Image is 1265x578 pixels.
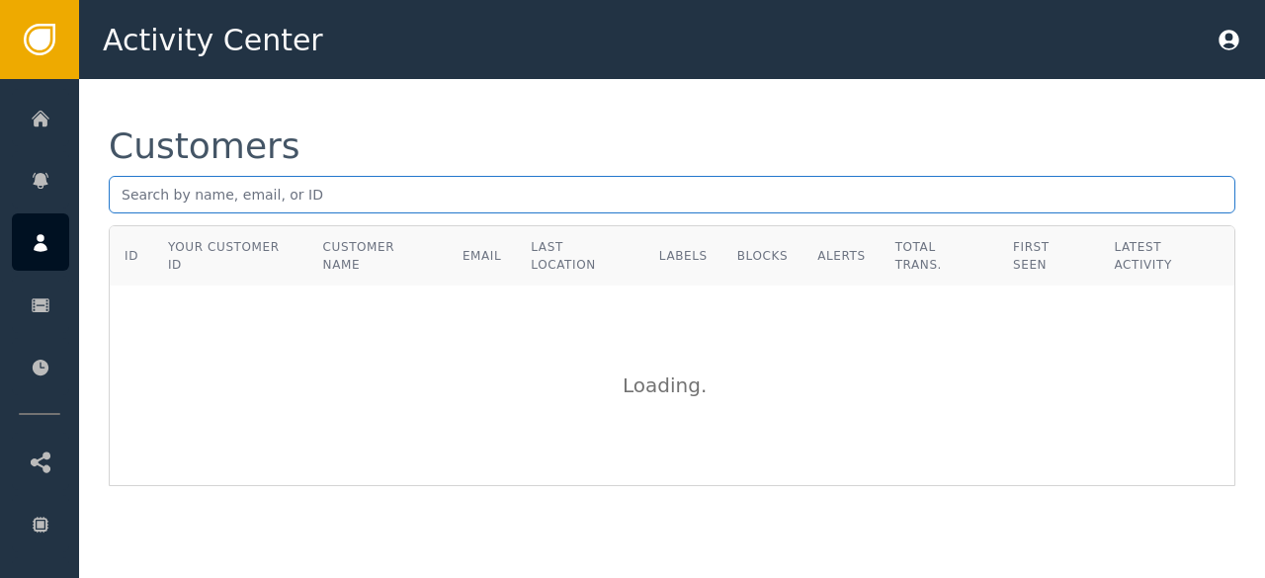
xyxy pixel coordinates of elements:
[1013,238,1084,274] div: First Seen
[737,247,788,265] div: Blocks
[168,238,294,274] div: Your Customer ID
[531,238,630,274] div: Last Location
[659,247,708,265] div: Labels
[125,247,138,265] div: ID
[463,247,501,265] div: Email
[817,247,866,265] div: Alerts
[109,128,300,164] div: Customers
[895,238,983,274] div: Total Trans.
[323,238,433,274] div: Customer Name
[1114,238,1220,274] div: Latest Activity
[623,371,721,400] div: Loading .
[109,176,1235,213] input: Search by name, email, or ID
[103,18,323,62] span: Activity Center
